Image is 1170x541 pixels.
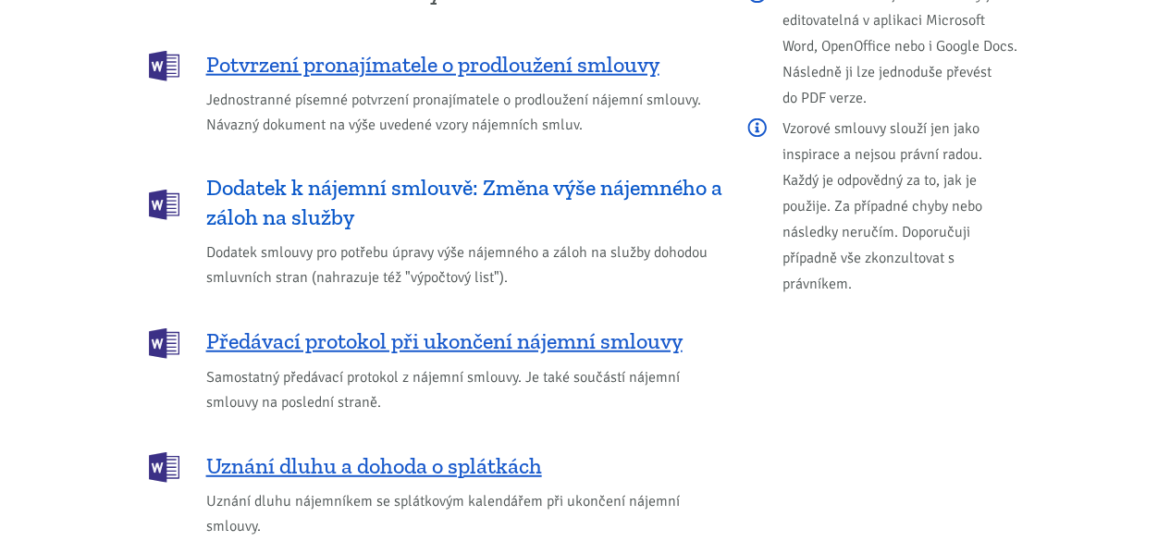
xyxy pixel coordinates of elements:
[206,240,722,290] span: Dodatek smlouvy pro potřebu úpravy výše nájemného a záloh na služby dohodou smluvních stran (nahr...
[149,452,179,483] img: DOCX (Word)
[206,173,722,232] span: Dodatek k nájemní smlouvě: Změna výše nájemného a záloh na služby
[149,328,179,359] img: DOCX (Word)
[206,489,722,539] span: Uznání dluhu nájemníkem se splátkovým kalendářem při ukončení nájemní smlouvy.
[206,451,542,481] span: Uznání dluhu a dohoda o splátkách
[206,326,683,356] span: Předávací protokol při ukončení nájemní smlouvy
[149,49,722,80] a: Potvrzení pronajímatele o prodloužení smlouvy
[206,365,722,415] span: Samostatný předávací protokol z nájemní smlouvy. Je také součástí nájemní smlouvy na poslední str...
[206,50,659,80] span: Potvrzení pronajímatele o prodloužení smlouvy
[149,173,722,232] a: Dodatek k nájemní smlouvě: Změna výše nájemného a záloh na služby
[149,450,722,481] a: Uznání dluhu a dohoda o splátkách
[149,190,179,220] img: DOCX (Word)
[206,88,722,138] span: Jednostranné písemné potvrzení pronajímatele o prodloužení nájemní smlouvy. Návazný dokument na v...
[149,326,722,357] a: Předávací protokol při ukončení nájemní smlouvy
[149,51,179,81] img: DOCX (Word)
[747,116,1022,297] p: Vzorové smlouvy slouží jen jako inspirace a nejsou právní radou. Každý je odpovědný za to, jak je...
